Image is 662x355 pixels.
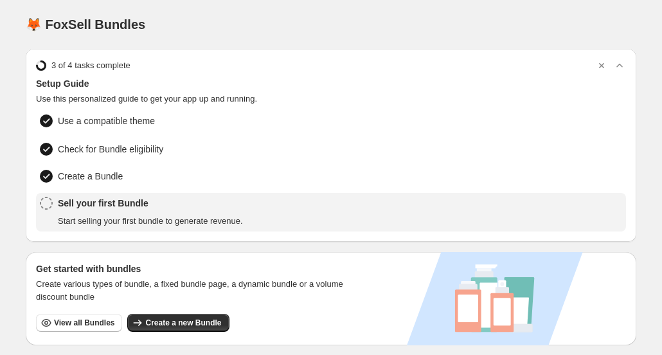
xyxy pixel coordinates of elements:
[145,318,221,328] span: Create a new Bundle
[36,262,355,275] h3: Get started with bundles
[58,114,539,127] span: Use a compatible theme
[58,143,163,156] span: Check for Bundle eligibility
[58,215,243,228] span: Start selling your first bundle to generate revenue.
[54,318,114,328] span: View all Bundles
[36,314,122,332] button: View all Bundles
[26,17,145,32] h1: 🦊 FoxSell Bundles
[51,59,130,72] span: 3 of 4 tasks complete
[36,278,355,304] span: Create various types of bundle, a fixed bundle page, a dynamic bundle or a volume discount bundle
[58,170,123,183] span: Create a Bundle
[127,314,229,332] button: Create a new Bundle
[36,93,626,105] span: Use this personalized guide to get your app up and running.
[58,197,243,210] span: Sell your first Bundle
[36,77,626,90] span: Setup Guide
